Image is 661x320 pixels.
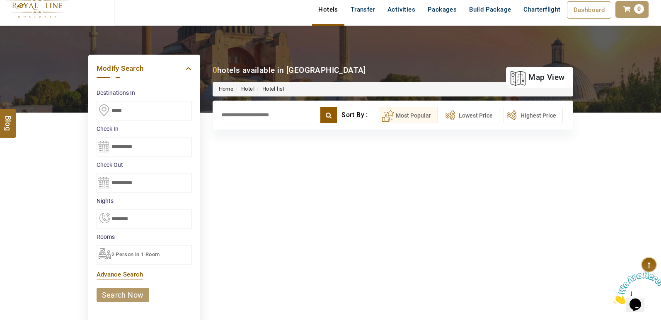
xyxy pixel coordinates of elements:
button: Highest Price [504,107,563,123]
label: Check In [97,125,192,133]
iframe: chat widget [610,268,661,308]
a: search now [97,288,149,302]
img: Chat attention grabber [3,3,55,36]
span: Charterflight [523,6,560,13]
a: Hotel [241,86,254,92]
a: Build Package [463,1,517,18]
a: Charterflight [517,1,567,18]
a: Advance Search [97,271,143,278]
label: Rooms [97,233,192,241]
label: Destinations In [97,89,192,97]
button: Most Popular [379,107,438,123]
span: Dashboard [574,6,605,14]
div: Sort By : [341,107,378,123]
label: nights [97,197,192,205]
li: Hotel list [254,85,285,93]
a: 0 [615,1,649,18]
span: Blog [3,115,14,123]
label: Check Out [97,161,192,169]
a: Hotels [312,1,344,18]
a: Home [219,86,234,92]
span: 2 Person in 1 Room [111,251,160,257]
a: Activities [381,1,421,18]
button: Lowest Price [442,107,499,123]
b: 0 [213,65,217,75]
span: 0 [634,4,644,14]
a: Transfer [344,1,381,18]
a: Packages [421,1,463,18]
span: 1 [3,3,7,10]
div: hotels available in [GEOGRAPHIC_DATA] [213,65,366,76]
a: map view [510,68,564,87]
a: Modify Search [97,63,192,74]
